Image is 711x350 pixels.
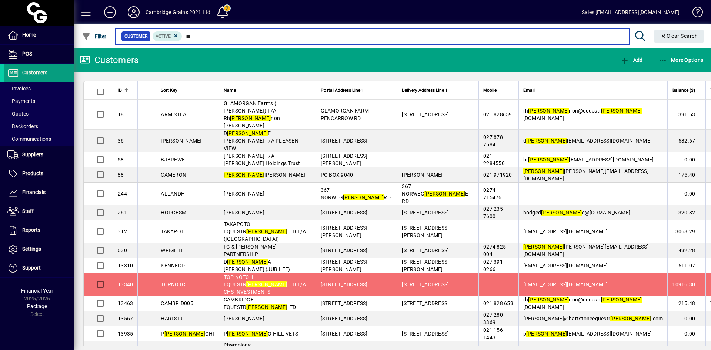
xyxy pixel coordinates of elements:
[667,100,705,130] td: 391.53
[4,45,74,63] a: POS
[4,259,74,277] a: Support
[161,281,185,287] span: TOPNOTC
[161,86,177,94] span: Sort Key
[343,194,384,200] em: [PERSON_NAME]
[321,172,353,178] span: PO BOX 9040
[672,86,702,94] div: Balance ($)
[523,108,642,121] span: rh non@equestr [DOMAIN_NAME]
[402,331,449,337] span: [STREET_ADDRESS]
[161,331,214,337] span: P OHI
[483,153,505,166] span: 021 2284550
[4,95,74,107] a: Payments
[118,281,133,287] span: 13340
[483,187,502,200] span: 0274 715476
[667,167,705,183] td: 175.40
[118,138,124,144] span: 36
[4,82,74,95] a: Invoices
[654,30,704,43] button: Clear
[601,297,642,303] em: [PERSON_NAME]
[161,263,185,269] span: KENNEDD
[98,6,122,19] button: Add
[667,152,705,167] td: 0.00
[4,107,74,120] a: Quotes
[402,111,449,117] span: [STREET_ADDRESS]
[224,100,280,129] span: GLAMORGAN Farms ( [PERSON_NAME]) T/A Rh non [PERSON_NAME]
[4,133,74,145] a: Communications
[153,31,182,41] mat-chip: Activation Status: Active
[246,304,287,310] em: [PERSON_NAME]
[224,191,264,197] span: [PERSON_NAME]
[4,240,74,259] a: Settings
[27,303,47,309] span: Package
[483,111,512,117] span: 021 828659
[224,172,306,178] span: [PERSON_NAME]
[528,157,569,163] em: [PERSON_NAME]
[118,86,122,94] span: ID
[483,300,513,306] span: 021 828 659
[402,259,449,272] span: [STREET_ADDRESS][PERSON_NAME]
[22,51,32,57] span: POS
[667,220,705,243] td: 3068.29
[118,229,127,234] span: 312
[667,273,705,296] td: 10916.30
[483,134,503,147] span: 027 878 7584
[402,183,468,204] span: 367 NORWEG E RD
[4,164,74,183] a: Products
[321,331,368,337] span: [STREET_ADDRESS]
[523,229,608,234] span: [EMAIL_ADDRESS][DOMAIN_NAME]
[402,281,449,287] span: [STREET_ADDRESS]
[523,316,663,321] span: [PERSON_NAME]@hartstoneequestr .com
[118,331,133,337] span: 13935
[227,259,268,265] em: [PERSON_NAME]
[483,244,506,257] span: 0274 825 004
[224,244,277,257] span: I G & [PERSON_NAME] PARTNERSHIP
[161,316,183,321] span: HARTSTJ
[161,111,186,117] span: ARMISTEA
[4,183,74,202] a: Financials
[82,33,107,39] span: Filter
[118,247,127,253] span: 630
[528,297,569,303] em: [PERSON_NAME]
[118,172,124,178] span: 88
[161,247,183,253] span: WRIGHTI
[601,108,642,114] em: [PERSON_NAME]
[22,32,36,38] span: Home
[523,86,663,94] div: Email
[161,300,193,306] span: CAMBRID005
[224,86,236,94] span: Name
[321,138,368,144] span: [STREET_ADDRESS]
[483,327,503,340] span: 021 156 1443
[246,281,287,287] em: [PERSON_NAME]
[230,115,271,121] em: [PERSON_NAME]
[7,111,29,117] span: Quotes
[227,331,268,337] em: [PERSON_NAME]
[124,33,147,40] span: Customer
[523,263,608,269] span: [EMAIL_ADDRESS][DOMAIN_NAME]
[526,138,567,144] em: [PERSON_NAME]
[523,297,642,310] span: rh non@equestr [DOMAIN_NAME]
[483,259,503,272] span: 027 391 0266
[224,86,311,94] div: Name
[22,170,43,176] span: Products
[528,108,569,114] em: [PERSON_NAME]
[7,86,31,91] span: Invoices
[321,225,368,238] span: [STREET_ADDRESS][PERSON_NAME]
[224,297,296,310] span: CAMBRIDGE EQUESTR LTD
[618,53,644,67] button: Add
[483,312,503,325] span: 027 280 3369
[22,265,41,271] span: Support
[321,247,368,253] span: [STREET_ADDRESS]
[523,168,649,181] span: [PERSON_NAME][EMAIL_ADDRESS][DOMAIN_NAME]
[156,34,171,39] span: Active
[224,130,302,151] span: D E [PERSON_NAME] T/A PLEASENT VIEW
[657,53,705,67] button: More Options
[118,191,127,197] span: 244
[161,210,186,216] span: HODGESM
[4,221,74,240] a: Reports
[541,210,582,216] em: [PERSON_NAME]
[523,157,654,163] span: br [EMAIL_ADDRESS][DOMAIN_NAME]
[667,311,705,326] td: 0.00
[246,229,287,234] em: [PERSON_NAME]
[22,70,47,76] span: Customers
[402,172,443,178] span: [PERSON_NAME]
